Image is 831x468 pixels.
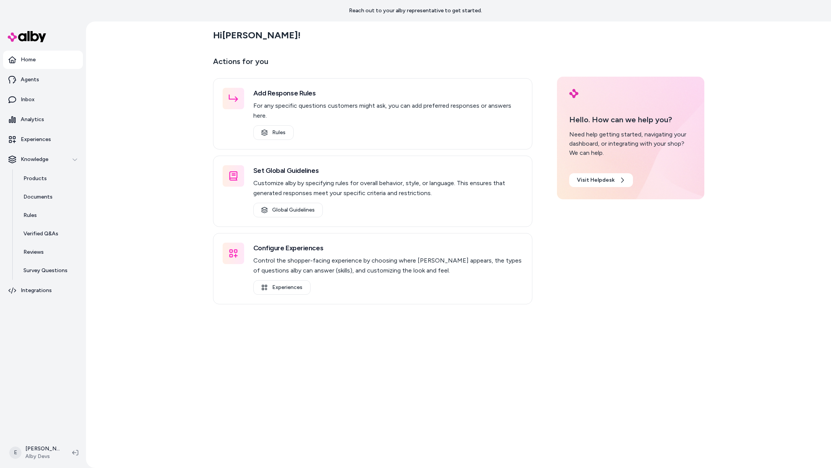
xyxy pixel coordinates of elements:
[23,230,58,238] p: Verified Q&As
[3,130,83,149] a: Experiences
[253,125,294,140] a: Rules
[16,261,83,280] a: Survey Questions
[8,31,46,42] img: alby Logo
[23,267,68,274] p: Survey Questions
[569,114,692,125] p: Hello. How can we help you?
[569,130,692,158] div: Need help getting started, navigating your dashboard, or integrating with your shop? We can help.
[16,225,83,243] a: Verified Q&As
[213,55,532,74] p: Actions for you
[21,76,39,84] p: Agents
[23,212,37,219] p: Rules
[25,453,60,460] span: Alby Devs
[9,447,21,459] span: E
[16,243,83,261] a: Reviews
[253,280,311,295] a: Experiences
[253,256,523,276] p: Control the shopper-facing experience by choosing where [PERSON_NAME] appears, the types of quest...
[253,203,323,217] a: Global Guidelines
[21,136,51,143] p: Experiences
[349,7,482,15] p: Reach out to your alby representative to get started.
[16,188,83,206] a: Documents
[21,116,44,123] p: Analytics
[23,248,44,256] p: Reviews
[253,165,523,176] h3: Set Global Guidelines
[3,90,83,109] a: Inbox
[21,96,35,103] p: Inbox
[3,71,83,89] a: Agents
[213,30,301,41] h2: Hi [PERSON_NAME] !
[5,440,66,465] button: E[PERSON_NAME]Alby Devs
[23,175,47,182] p: Products
[569,89,578,98] img: alby Logo
[21,156,48,163] p: Knowledge
[3,281,83,300] a: Integrations
[569,173,633,187] a: Visit Helpdesk
[16,169,83,188] a: Products
[3,150,83,169] button: Knowledge
[21,287,52,294] p: Integrations
[253,88,523,99] h3: Add Response Rules
[25,445,60,453] p: [PERSON_NAME]
[253,243,523,253] h3: Configure Experiences
[23,193,53,201] p: Documents
[16,206,83,225] a: Rules
[253,101,523,121] p: For any specific questions customers might ask, you can add preferred responses or answers here.
[253,178,523,198] p: Customize alby by specifying rules for overall behavior, style, or language. This ensures that ge...
[3,51,83,69] a: Home
[21,56,36,64] p: Home
[3,110,83,129] a: Analytics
